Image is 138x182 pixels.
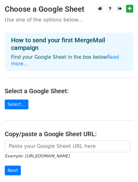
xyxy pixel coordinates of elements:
[5,87,133,95] h4: Select a Google Sheet:
[5,100,28,109] a: Select...
[5,16,133,23] p: Use one of the options below...
[5,5,133,14] h3: Choose a Google Sheet
[5,154,69,158] small: Example: [URL][DOMAIN_NAME]
[5,130,133,138] h4: Copy/paste a Google Sheet URL:
[5,140,130,152] input: Paste your Google Sheet URL here
[11,54,119,67] a: Read more...
[11,54,127,67] p: Find your Google Sheet in the box below
[11,36,127,52] h4: How to send your first MergeMail campaign
[5,166,21,175] input: Next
